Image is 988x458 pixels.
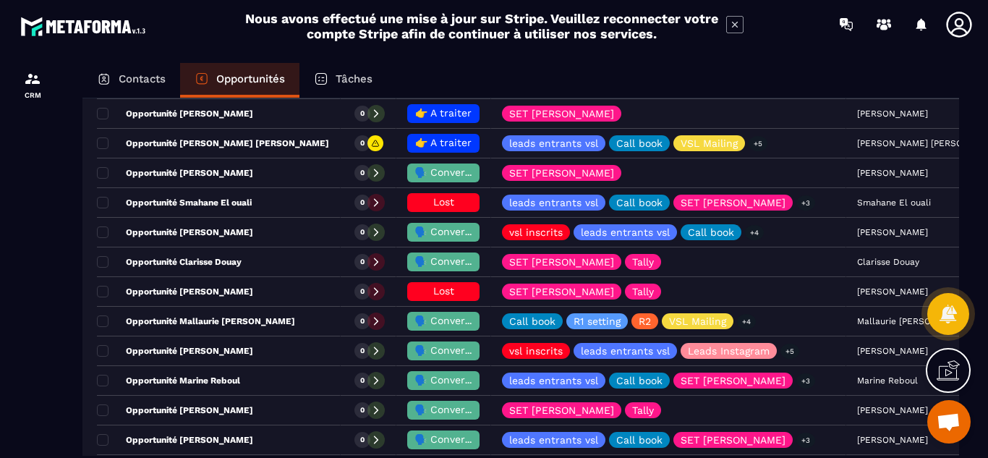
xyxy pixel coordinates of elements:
p: +3 [796,433,815,448]
h2: Nous avons effectué une mise à jour sur Stripe. Veuillez reconnecter votre compte Stripe afin de ... [244,11,719,41]
p: Opportunité Mallaurie [PERSON_NAME] [97,315,295,327]
a: Opportunités [180,63,299,98]
img: formation [24,70,41,88]
p: Opportunité [PERSON_NAME] [97,345,253,357]
div: Ouvrir le chat [927,400,971,444]
p: Tally [632,287,654,297]
p: Call book [688,227,734,237]
p: vsl inscrits [509,346,563,356]
p: 0 [360,109,365,119]
span: 🗣️ Conversation en cours [414,374,542,386]
p: Opportunité Clarisse Douay [97,256,242,268]
a: Contacts [82,63,180,98]
p: 0 [360,346,365,356]
p: Contacts [119,72,166,85]
p: 0 [360,138,365,148]
p: Tally [632,405,654,415]
p: 0 [360,376,365,386]
p: Opportunités [216,72,285,85]
p: leads entrants vsl [509,198,598,208]
p: Opportunité [PERSON_NAME] [97,286,253,297]
span: 🗣️ Conversation en cours [414,404,542,415]
p: SET [PERSON_NAME] [681,376,785,386]
p: 0 [360,316,365,326]
p: 0 [360,287,365,297]
p: R2 [639,316,651,326]
p: 0 [360,168,365,178]
p: Opportunité [PERSON_NAME] [97,404,253,416]
p: Opportunité Marine Reboul [97,375,240,386]
span: 🗣️ Conversation en cours [414,166,542,178]
p: Leads Instagram [688,346,770,356]
p: Call book [616,376,663,386]
p: vsl inscrits [509,227,563,237]
p: SET [PERSON_NAME] [681,435,785,445]
p: +5 [780,344,799,359]
p: VSL Mailing [681,138,738,148]
p: Call book [509,316,555,326]
span: 🗣️ Conversation en cours [414,344,542,356]
p: 0 [360,435,365,445]
p: Opportunité Smahane El ouali [97,197,252,208]
p: leads entrants vsl [581,346,670,356]
p: R1 setting [574,316,621,326]
p: Tâches [336,72,372,85]
p: SET [PERSON_NAME] [509,405,614,415]
a: Tâches [299,63,387,98]
p: leads entrants vsl [509,138,598,148]
p: SET [PERSON_NAME] [509,109,614,119]
p: Opportunité [PERSON_NAME] [PERSON_NAME] [97,137,329,149]
p: SET [PERSON_NAME] [509,168,614,178]
span: Lost [433,285,454,297]
span: 👉 A traiter [415,107,472,119]
p: leads entrants vsl [509,435,598,445]
span: 🗣️ Conversation en cours [414,433,542,445]
p: 0 [360,405,365,415]
span: 🗣️ Conversation en cours [414,315,542,326]
p: VSL Mailing [669,316,726,326]
p: Opportunité [PERSON_NAME] [97,108,253,119]
span: 🗣️ Conversation en cours [414,255,542,267]
p: Opportunité [PERSON_NAME] [97,434,253,446]
span: 🗣️ Conversation en cours [414,226,542,237]
p: 0 [360,257,365,267]
p: Call book [616,198,663,208]
p: Opportunité [PERSON_NAME] [97,167,253,179]
span: 👉 A traiter [415,137,472,148]
p: +5 [749,136,767,151]
p: 0 [360,198,365,208]
p: SET [PERSON_NAME] [681,198,785,208]
p: CRM [4,91,61,99]
p: 0 [360,227,365,237]
p: SET [PERSON_NAME] [509,287,614,297]
p: Call book [616,138,663,148]
p: SET [PERSON_NAME] [509,257,614,267]
p: Tally [632,257,654,267]
p: Opportunité [PERSON_NAME] [97,226,253,238]
p: leads entrants vsl [509,376,598,386]
a: formationformationCRM [4,59,61,110]
p: +3 [796,373,815,389]
p: leads entrants vsl [581,227,670,237]
p: +4 [737,314,756,329]
p: +4 [745,225,764,240]
span: Lost [433,196,454,208]
p: +3 [796,195,815,211]
p: Call book [616,435,663,445]
img: logo [20,13,150,40]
